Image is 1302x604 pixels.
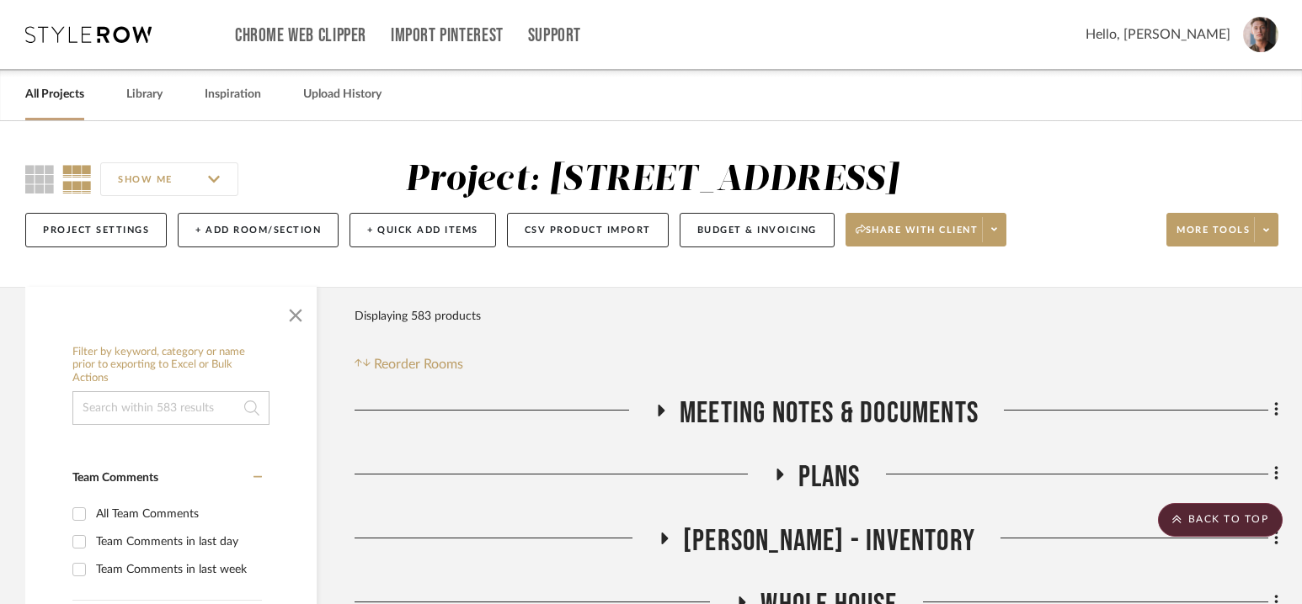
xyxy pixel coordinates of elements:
button: Project Settings [25,213,167,247]
scroll-to-top-button: BACK TO TOP [1158,503,1283,537]
button: Budget & Invoicing [680,213,835,247]
span: More tools [1177,224,1250,249]
a: Library [126,83,163,106]
button: More tools [1166,213,1278,246]
span: Reorder Rooms [374,354,463,374]
a: All Projects [25,83,84,106]
span: Share with client [856,224,979,249]
button: Close [279,295,312,329]
a: Chrome Web Clipper [235,29,366,43]
a: Inspiration [205,83,261,106]
div: All Team Comments [96,501,258,527]
button: CSV Product Import [507,213,669,247]
button: + Add Room/Section [178,213,339,247]
span: Team Comments [72,472,158,484]
img: avatar [1243,17,1278,52]
div: Team Comments in last day [96,528,258,555]
div: Displaying 583 products [355,299,481,333]
button: Share with client [846,213,1007,246]
h6: Filter by keyword, category or name prior to exporting to Excel or Bulk Actions [72,346,269,385]
div: Project: [STREET_ADDRESS] [405,162,899,198]
span: Hello, [PERSON_NAME] [1086,24,1230,45]
span: Meeting notes & Documents [680,395,979,432]
span: [PERSON_NAME] - Inventory [683,523,975,559]
button: + Quick Add Items [350,213,496,247]
button: Reorder Rooms [355,354,463,374]
input: Search within 583 results [72,391,269,425]
span: Plans [798,459,861,495]
a: Import Pinterest [391,29,504,43]
a: Support [528,29,581,43]
div: Team Comments in last week [96,556,258,583]
a: Upload History [303,83,382,106]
